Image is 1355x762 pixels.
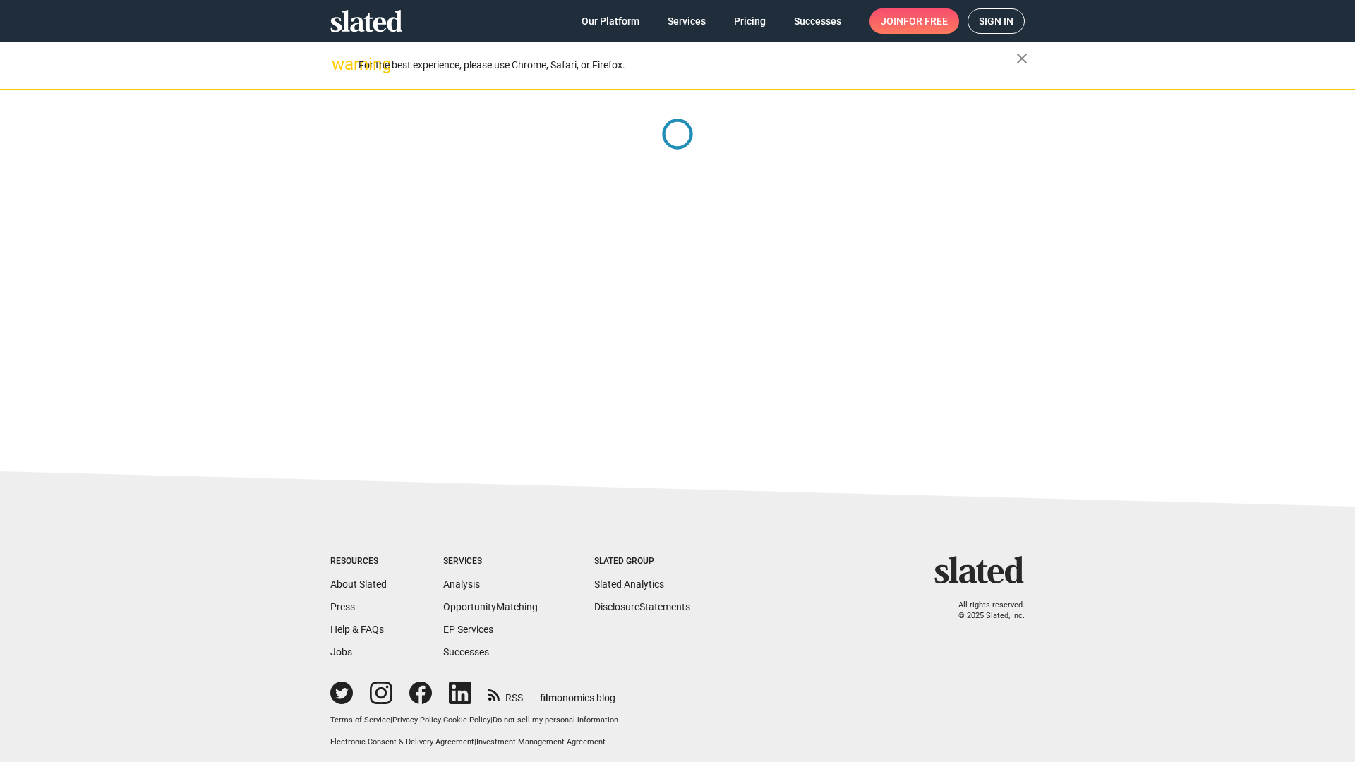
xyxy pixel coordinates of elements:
[476,737,606,746] a: Investment Management Agreement
[330,646,352,658] a: Jobs
[794,8,841,34] span: Successes
[488,683,523,705] a: RSS
[723,8,777,34] a: Pricing
[330,601,355,612] a: Press
[443,556,538,567] div: Services
[390,715,392,725] span: |
[656,8,717,34] a: Services
[881,8,948,34] span: Join
[490,715,493,725] span: |
[582,8,639,34] span: Our Platform
[570,8,651,34] a: Our Platform
[1013,50,1030,67] mat-icon: close
[330,556,387,567] div: Resources
[493,715,618,726] button: Do not sell my personal information
[443,715,490,725] a: Cookie Policy
[443,579,480,590] a: Analysis
[330,737,474,746] a: Electronic Consent & Delivery Agreement
[359,56,1016,75] div: For the best experience, please use Chrome, Safari, or Firefox.
[332,56,349,73] mat-icon: warning
[594,556,690,567] div: Slated Group
[594,601,690,612] a: DisclosureStatements
[330,624,384,635] a: Help & FAQs
[668,8,706,34] span: Services
[734,8,766,34] span: Pricing
[443,646,489,658] a: Successes
[540,680,615,705] a: filmonomics blog
[540,692,557,703] span: film
[944,600,1025,621] p: All rights reserved. © 2025 Slated, Inc.
[903,8,948,34] span: for free
[979,9,1013,33] span: Sign in
[869,8,959,34] a: Joinfor free
[441,715,443,725] span: |
[968,8,1025,34] a: Sign in
[594,579,664,590] a: Slated Analytics
[330,715,390,725] a: Terms of Service
[392,715,441,725] a: Privacy Policy
[443,601,538,612] a: OpportunityMatching
[330,579,387,590] a: About Slated
[783,8,853,34] a: Successes
[474,737,476,746] span: |
[443,624,493,635] a: EP Services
